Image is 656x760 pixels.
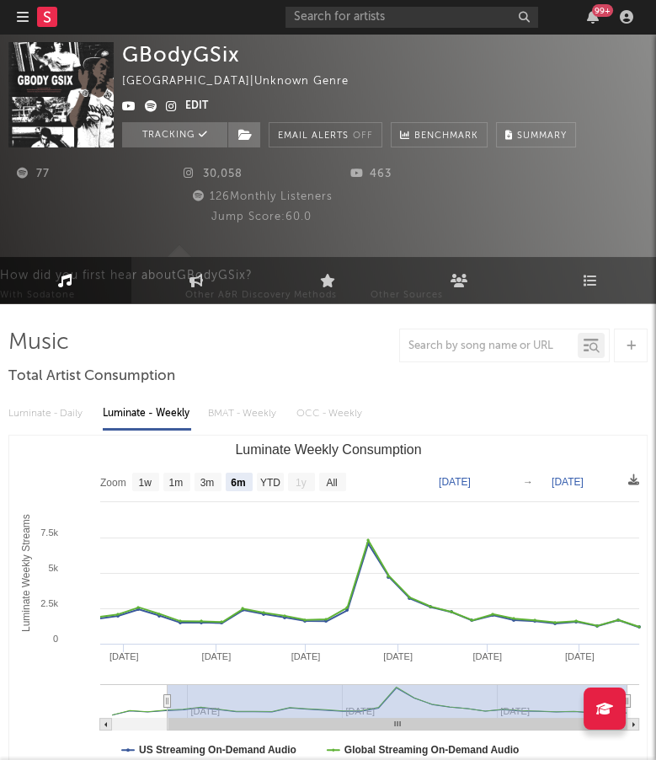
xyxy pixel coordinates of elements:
[139,744,296,756] text: US Streaming On-Demand Audio
[523,476,533,488] text: →
[100,477,126,489] text: Zoom
[122,72,368,92] div: [GEOGRAPHIC_DATA] | Unknown Genre
[17,169,50,179] span: 77
[139,477,152,489] text: 1w
[565,651,595,661] text: [DATE]
[260,477,280,489] text: YTD
[350,169,392,179] span: 463
[285,7,538,28] input: Search for artists
[184,169,243,179] span: 30,058
[40,527,58,538] text: 7.5k
[344,744,520,756] text: Global Streaming On-Demand Audio
[353,131,373,141] em: Off
[200,477,215,489] text: 3m
[296,477,307,489] text: 1y
[235,442,421,457] text: Luminate Weekly Consumption
[211,211,312,222] span: Jump Score: 60.0
[202,651,232,661] text: [DATE]
[122,122,227,147] button: Tracking
[383,651,413,661] text: [DATE]
[40,598,58,608] text: 2.5k
[391,122,488,147] a: Benchmark
[496,122,576,147] button: Summary
[587,10,599,24] button: 99+
[190,191,333,202] span: 126 Monthly Listeners
[53,634,58,644] text: 0
[109,651,139,661] text: [DATE]
[414,126,478,147] span: Benchmark
[326,477,337,489] text: All
[122,42,240,67] div: GBodyGSix
[291,651,321,661] text: [DATE]
[103,399,191,428] div: Luminate - Weekly
[48,563,58,573] text: 5k
[552,476,584,488] text: [DATE]
[439,476,471,488] text: [DATE]
[185,97,208,117] button: Edit
[592,4,613,17] div: 99 +
[269,122,382,147] button: Email AlertsOff
[400,340,578,353] input: Search by song name or URL
[20,514,32,632] text: Luminate Weekly Streams
[517,131,567,141] span: Summary
[8,367,175,387] span: Total Artist Consumption
[169,477,184,489] text: 1m
[231,477,245,489] text: 6m
[472,651,502,661] text: [DATE]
